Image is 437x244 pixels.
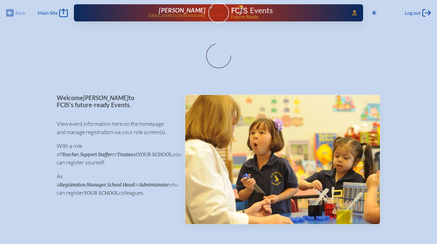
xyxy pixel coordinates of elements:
span: Registration Manager [59,182,106,188]
div: FCIS Events — Future ready [232,5,344,19]
a: [PERSON_NAME][EMAIL_ADDRESS][DOMAIN_NAME] [94,7,206,19]
p: With a role of , or at you can register yourself. [57,142,175,167]
p: [EMAIL_ADDRESS][DOMAIN_NAME] [148,14,206,18]
a: User Avatar [208,2,229,23]
span: Future Ready [231,15,343,19]
p: View event information here on the homepage and manage registration via your role screen(s). [57,120,175,136]
a: Main Site [38,9,68,17]
span: Administrator [139,182,169,188]
span: [PERSON_NAME] [83,94,128,101]
img: Events [185,95,380,224]
span: School Head [107,182,134,188]
span: Log out [405,10,421,16]
span: your school [84,190,119,196]
span: [PERSON_NAME] [159,6,205,14]
img: User Avatar [205,2,232,18]
p: As a , or you can register colleagues. [57,172,175,197]
span: Teacher [62,152,79,157]
span: Trustee [117,152,133,157]
span: your school [138,152,172,157]
p: Welcome to FCIS’s future-ready Events. [57,94,175,108]
span: Main Site [38,10,58,16]
span: Support Staffer [80,152,112,157]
